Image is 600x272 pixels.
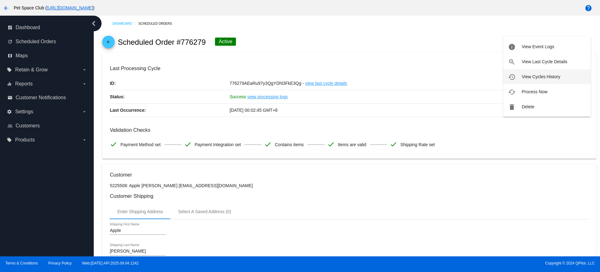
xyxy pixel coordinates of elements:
mat-icon: zoom_in [508,58,516,66]
span: View Cycles History [522,74,560,79]
span: View Event Logs [522,44,554,49]
mat-icon: delete [508,103,516,111]
span: View Last Cycle Details [522,59,567,64]
span: Delete [522,104,534,109]
mat-icon: history [508,73,516,81]
mat-icon: cached [508,88,516,96]
span: Process Now [522,89,547,94]
mat-icon: info [508,43,516,51]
